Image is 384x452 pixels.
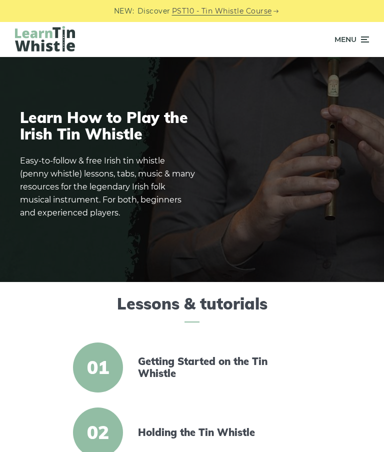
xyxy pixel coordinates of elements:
[15,26,75,51] img: LearnTinWhistle.com
[20,154,195,219] p: Easy-to-follow & free Irish tin whistle (penny whistle) lessons, tabs, music & many resources for...
[73,342,123,392] span: 01
[138,426,307,438] a: Holding the Tin Whistle
[15,294,369,322] h2: Lessons & tutorials
[138,355,307,379] a: Getting Started on the Tin Whistle
[20,109,195,142] h1: Learn How to Play the Irish Tin Whistle
[334,27,356,52] span: Menu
